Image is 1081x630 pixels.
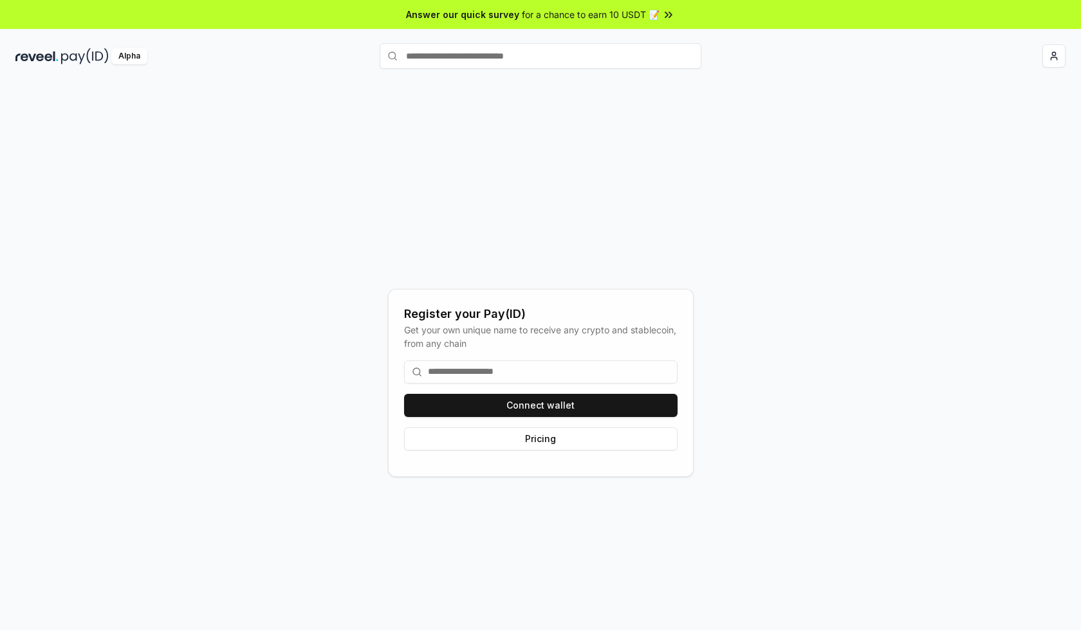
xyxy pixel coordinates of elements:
[404,427,678,450] button: Pricing
[404,305,678,323] div: Register your Pay(ID)
[406,8,519,21] span: Answer our quick survey
[111,48,147,64] div: Alpha
[61,48,109,64] img: pay_id
[15,48,59,64] img: reveel_dark
[404,394,678,417] button: Connect wallet
[404,323,678,350] div: Get your own unique name to receive any crypto and stablecoin, from any chain
[522,8,660,21] span: for a chance to earn 10 USDT 📝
